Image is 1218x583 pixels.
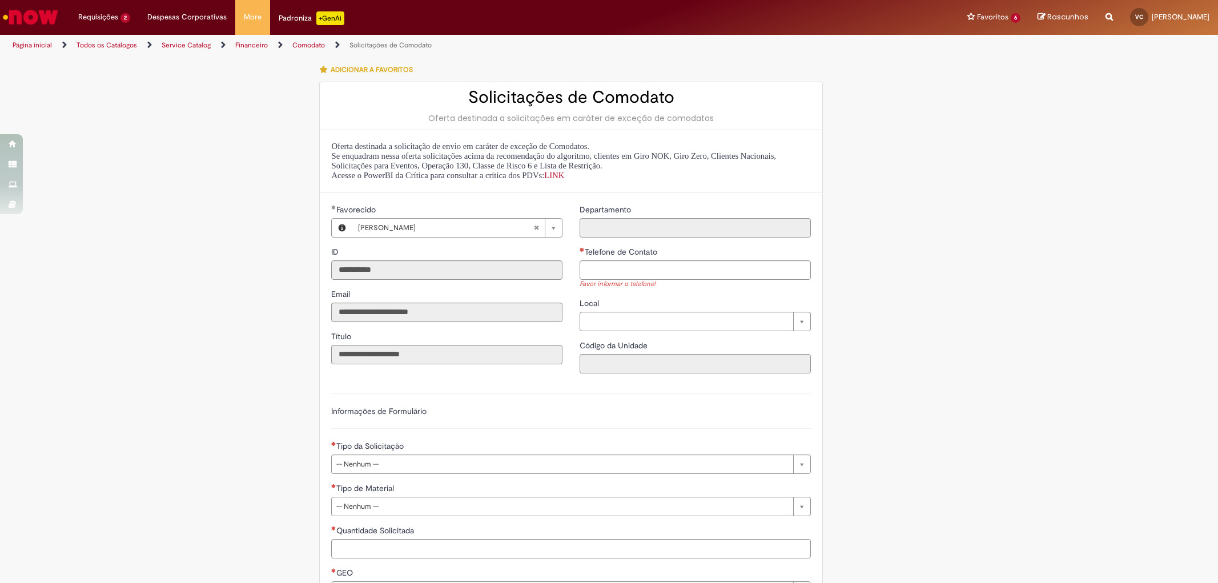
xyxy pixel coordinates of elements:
span: Necessários [331,484,336,488]
label: Somente leitura - Código da Unidade [580,340,650,351]
a: LINK [544,171,564,180]
input: Código da Unidade [580,354,811,373]
span: Despesas Corporativas [147,11,227,23]
button: Adicionar a Favoritos [319,58,419,82]
input: Departamento [580,218,811,238]
img: ServiceNow [1,6,60,29]
span: Necessários [331,568,336,573]
span: Tipo da Solicitação [336,441,406,451]
input: Email [331,303,562,322]
span: Necessários [331,526,336,530]
span: Somente leitura - Título [331,331,353,341]
a: Rascunhos [1038,12,1088,23]
span: Quantidade Solicitada [336,525,416,536]
span: Rascunhos [1047,11,1088,22]
span: [PERSON_NAME] [358,219,533,237]
span: -- Nenhum -- [336,455,787,473]
p: +GenAi [316,11,344,25]
span: Tipo de Material [336,483,396,493]
label: Somente leitura - Email [331,288,352,300]
label: Informações de Formulário [331,406,427,416]
label: Somente leitura - Departamento [580,204,633,215]
h2: Solicitações de Comodato [331,88,811,107]
ul: Trilhas de página [9,35,803,56]
label: Somente leitura - ID [331,246,341,258]
input: ID [331,260,562,280]
span: Requisições [78,11,118,23]
a: [PERSON_NAME]Limpar campo Favorecido [352,219,562,237]
span: More [244,11,262,23]
a: Todos os Catálogos [77,41,137,50]
span: Necessários [331,441,336,446]
span: 2 [120,13,130,23]
span: [PERSON_NAME] [1152,12,1209,22]
a: Limpar campo Local [580,312,811,331]
a: Service Catalog [162,41,211,50]
span: Somente leitura - ID [331,247,341,257]
abbr: Limpar campo Favorecido [528,219,545,237]
button: Favorecido, Visualizar este registro Vivian de Oliveira Costa [332,219,352,237]
span: Local [580,298,601,308]
span: VC [1135,13,1143,21]
a: Financeiro [235,41,268,50]
span: Necessários [580,247,585,252]
input: Título [331,345,562,364]
a: Comodato [292,41,325,50]
span: Obrigatório Preenchido [331,205,336,210]
span: 6 [1011,13,1020,23]
span: GEO [336,568,355,578]
div: Oferta destinada a solicitações em caráter de exceção de comodatos [331,112,811,124]
span: Adicionar a Favoritos [331,65,413,74]
span: Favoritos [977,11,1008,23]
span: Oferta destinada a solicitação de envio em caráter de exceção de Comodatos. Se enquadram nessa of... [331,142,776,180]
input: Quantidade Solicitada [331,539,811,558]
span: Somente leitura - Código da Unidade [580,340,650,351]
span: -- Nenhum -- [336,497,787,516]
a: Página inicial [13,41,52,50]
div: Padroniza [279,11,344,25]
input: Telefone de Contato [580,260,811,280]
span: Telefone de Contato [585,247,660,257]
div: Favor informar o telefone! [580,280,811,290]
label: Somente leitura - Título [331,331,353,342]
span: Necessários - Favorecido [336,204,378,215]
a: Solicitações de Comodato [349,41,432,50]
span: Somente leitura - Email [331,289,352,299]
